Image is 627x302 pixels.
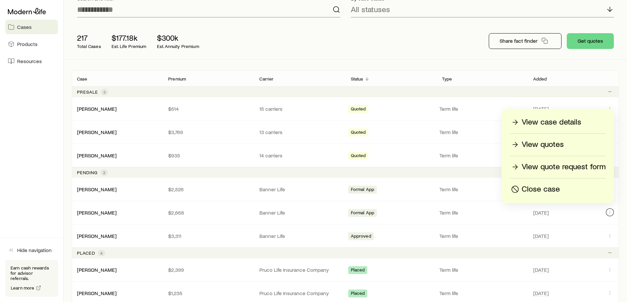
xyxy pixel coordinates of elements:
[351,290,365,297] span: Placed
[259,129,340,135] p: 13 carriers
[168,209,249,216] p: $2,668
[5,20,58,34] a: Cases
[77,186,117,193] div: [PERSON_NAME]
[5,243,58,257] button: Hide navigation
[439,233,525,239] p: Term life
[259,186,340,193] p: Banner Life
[489,33,562,49] button: Share fact finder
[77,89,98,95] p: Presale
[439,129,525,135] p: Term life
[168,129,249,135] p: $3,769
[259,233,340,239] p: Banner Life
[100,250,103,256] span: 4
[351,76,363,81] p: Status
[77,290,117,296] a: [PERSON_NAME]
[509,161,606,173] a: View quote request form
[533,209,549,216] span: [DATE]
[77,129,117,136] div: [PERSON_NAME]
[442,76,452,81] p: Type
[5,260,58,297] div: Earn cash rewards for advisor referrals.Learn more
[77,267,117,273] div: [PERSON_NAME]
[351,210,375,217] span: Formal App
[168,152,249,159] p: $935
[522,162,606,172] p: View quote request form
[351,106,366,113] span: Quoted
[509,117,606,128] a: View case details
[533,233,549,239] span: [DATE]
[77,129,117,135] a: [PERSON_NAME]
[259,76,274,81] p: Carrier
[259,290,340,296] p: Pruco Life Insurance Company
[17,41,38,47] span: Products
[522,139,564,150] p: View quotes
[533,76,547,81] p: Added
[112,44,146,49] p: Est. Life Premium
[439,290,525,296] p: Term life
[77,105,117,112] a: [PERSON_NAME]
[77,209,117,216] a: [PERSON_NAME]
[5,37,58,51] a: Products
[112,33,146,42] p: $177.18k
[77,170,98,175] p: Pending
[439,105,525,112] p: Term life
[77,152,117,158] a: [PERSON_NAME]
[77,233,117,240] div: [PERSON_NAME]
[77,267,117,273] a: [PERSON_NAME]
[77,250,95,256] p: Placed
[351,187,375,194] span: Formal App
[533,105,549,112] span: [DATE]
[509,184,606,195] button: Close case
[157,44,199,49] p: Est. Annuity Premium
[77,290,117,297] div: [PERSON_NAME]
[351,5,390,14] p: All statuses
[11,265,53,281] p: Earn cash rewards for advisor referrals.
[77,233,117,239] a: [PERSON_NAME]
[5,54,58,68] a: Resources
[11,286,35,290] span: Learn more
[439,209,525,216] p: Term life
[168,76,186,81] p: Premium
[77,33,101,42] p: 217
[77,76,88,81] p: Case
[259,267,340,273] p: Pruco Life Insurance Company
[168,267,249,273] p: $2,399
[168,105,249,112] p: $514
[509,139,606,151] a: View quotes
[533,267,549,273] span: [DATE]
[259,152,340,159] p: 14 carriers
[522,184,560,195] p: Close case
[567,33,614,49] button: Get quotes
[168,186,249,193] p: $2,526
[17,24,32,30] span: Cases
[17,58,42,64] span: Resources
[17,247,52,253] span: Hide navigation
[259,209,340,216] p: Banner Life
[351,267,365,274] span: Placed
[77,186,117,192] a: [PERSON_NAME]
[351,153,366,160] span: Quoted
[168,233,249,239] p: $3,311
[439,186,525,193] p: Term life
[351,233,371,240] span: Approved
[351,129,366,136] span: Quoted
[439,267,525,273] p: Term life
[103,89,106,95] span: 3
[77,105,117,112] div: [PERSON_NAME]
[168,290,249,296] p: $1,235
[522,117,581,128] p: View case details
[500,37,537,44] p: Share fact finder
[157,33,199,42] p: $300k
[103,170,105,175] span: 3
[439,152,525,159] p: Term life
[77,44,101,49] p: Total Cases
[259,105,340,112] p: 15 carriers
[533,290,549,296] span: [DATE]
